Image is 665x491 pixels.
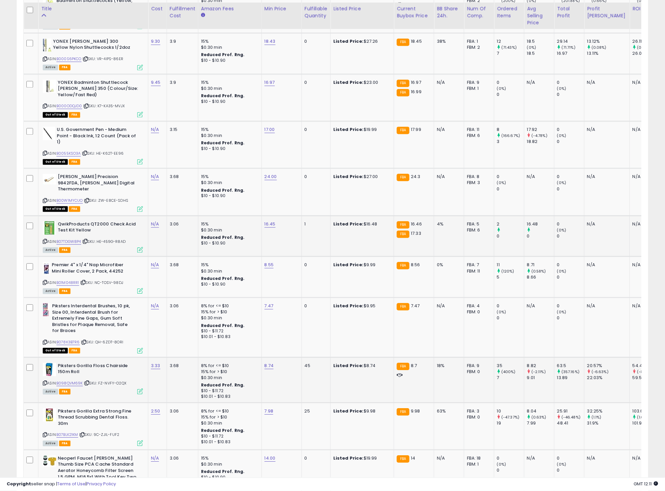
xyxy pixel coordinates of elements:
a: B07TDGW8P4 [56,239,81,245]
div: 0 [305,80,325,86]
small: (0.58%) [531,269,546,274]
a: 8.74 [265,363,274,369]
div: N/A [633,303,655,309]
b: Reduced Prof. Rng. [201,93,245,99]
div: 0 [557,303,584,309]
div: 15% for > $10 [201,309,257,315]
a: B00W1MYCUO [56,198,83,204]
small: (0.15%) [637,45,651,50]
div: ASIN: [43,80,143,117]
div: 18% [437,363,459,369]
div: 1 [305,221,325,227]
a: 17.00 [265,127,275,133]
a: B098QVM69K [56,381,83,386]
div: 15% [201,174,257,180]
span: 17.99 [411,127,422,133]
small: (0%) [557,180,566,186]
div: 26.07% [633,51,660,57]
img: 41bbB3YuSXL._SL40_.jpg [43,363,56,376]
a: N/A [151,221,159,228]
div: FBM: 11 [467,269,489,275]
div: 3.68 [170,262,193,268]
div: N/A [587,127,625,133]
span: All listings that are currently out of stock and unavailable for purchase on Amazon [43,348,68,354]
div: $10 - $10.90 [201,146,257,152]
b: Listed Price: [333,38,364,45]
div: 45 [305,363,325,369]
div: N/A [437,174,459,180]
b: Piksters Gorilla Floss Chairside 150m Roll [58,363,139,377]
div: $0.30 min [201,133,257,139]
div: $0.30 min [201,375,257,381]
div: $10 - $10.90 [201,282,257,288]
div: FBM: 0 [467,369,489,375]
img: 41DxoKZFqTL._SL40_.jpg [43,262,50,276]
div: 20.57% [587,363,630,369]
div: FBM: 6 [467,227,489,233]
small: (0.08%) [592,45,607,50]
img: 31xXEBpfO3L._SL40_.jpg [43,127,55,140]
div: 0 [557,174,584,180]
div: $10 - $11.72 [201,329,257,334]
span: | SKU: K7-KA35-MVJX [83,104,125,109]
small: (-8.58%) [637,369,653,375]
a: N/A [151,262,159,269]
small: (400%) [501,369,516,375]
div: 4% [437,221,459,227]
small: (0%) [497,180,506,186]
a: B01M048RR1 [56,280,79,286]
div: Fulfillment Cost [170,5,195,19]
div: 8% for <= $10 [201,363,257,369]
div: BB Share 24h. [437,5,461,19]
div: 15% for > $10 [201,369,257,375]
div: 63.5 [557,363,584,369]
a: 2.50 [151,408,160,415]
div: Total Profit [557,5,581,19]
div: FBA: 11 [467,127,489,133]
div: $9.99 [333,262,389,268]
div: 3 [497,139,524,145]
span: FBA [59,65,70,70]
div: $10 - $10.90 [201,193,257,199]
div: 59.59% [633,375,660,381]
div: 18.82 [527,139,554,145]
span: All listings currently available for purchase on Amazon [43,289,58,294]
small: FBA [397,80,409,87]
div: N/A [527,174,549,180]
span: | SKU: ZW-E8CE-SDHS [84,198,128,203]
div: $0.30 min [201,86,257,92]
div: N/A [587,303,625,309]
small: (0%) [557,269,566,274]
div: 35 [497,363,524,369]
div: FBA: 4 [467,303,489,309]
span: | SKU: FZ-NVFY-O2QX [84,381,126,386]
img: 31942IAumxL._SL40_.jpg [43,174,56,185]
div: 0 [305,262,325,268]
span: FBA [69,348,80,354]
div: 22.03% [587,375,630,381]
div: FBA: 9 [467,80,489,86]
div: $27.26 [333,39,389,45]
small: (-6.63%) [592,369,609,375]
b: Reduced Prof. Rng. [201,276,245,282]
div: 0 [557,139,584,145]
div: $23.00 [333,80,389,86]
div: 5 [497,275,524,281]
div: N/A [527,303,549,309]
div: 0% [437,262,459,268]
b: Reduced Prof. Rng. [201,140,245,146]
div: N/A [437,80,459,86]
div: $0.30 min [201,269,257,275]
span: FBA [69,112,80,118]
div: 0 [497,80,524,86]
div: 8.66 [527,275,554,281]
small: (71.71%) [561,45,575,50]
div: ASIN: [43,262,143,293]
div: 2 [497,221,524,227]
small: (-2.11%) [531,369,546,375]
div: 18.5 [527,51,554,57]
div: N/A [437,127,459,133]
div: 8% for <= $10 [201,303,257,309]
small: (0%) [557,228,566,233]
div: 26.11% [633,39,660,45]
